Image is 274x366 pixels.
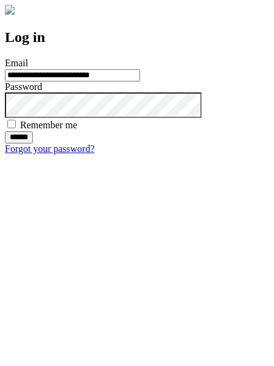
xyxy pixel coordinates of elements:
[5,81,42,92] label: Password
[5,5,15,15] img: logo-4e3dc11c47720685a147b03b5a06dd966a58ff35d612b21f08c02c0306f2b779.png
[5,58,28,68] label: Email
[5,29,269,46] h2: Log in
[5,143,94,154] a: Forgot your password?
[20,120,77,130] label: Remember me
